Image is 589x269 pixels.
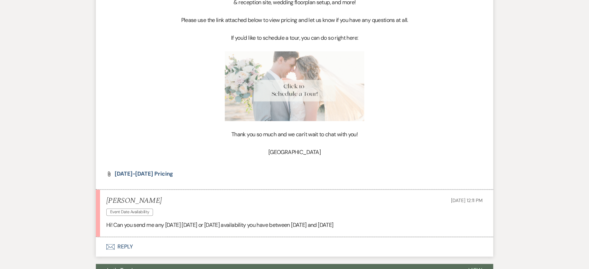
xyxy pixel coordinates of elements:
span: Hi! Can you send me any [DATE] [DATE] or [DATE] availability you have between [DATE] and [DATE] [106,221,333,229]
p: Thank you so much and we can't wait to chat with you! [106,130,483,139]
p: If you'd like to schedule a tour, you can do so right here: [106,33,483,43]
p: Please use the link attached below to view pricing and let us know if you have any questions at all. [106,16,483,25]
h5: [PERSON_NAME] [106,197,162,205]
span: Event Date Availability [106,208,153,216]
button: Reply [96,237,493,256]
p: [GEOGRAPHIC_DATA] [106,148,483,157]
span: [DATE]-[DATE] Pricing [115,170,173,177]
span: [DATE] 12:11 PM [451,197,483,203]
a: [DATE]-[DATE] Pricing [115,171,173,177]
